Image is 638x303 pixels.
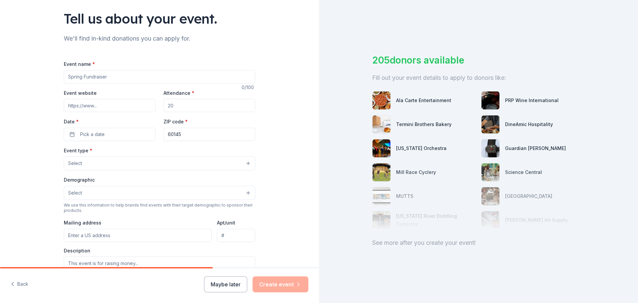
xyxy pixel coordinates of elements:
div: Fill out your event details to apply to donors like: [372,73,585,83]
div: Termini Brothers Bakery [396,120,452,128]
input: https://www... [64,99,156,112]
span: Select [68,159,82,167]
img: photo for PRP Wine International [481,91,499,109]
input: 12345 (U.S. only) [163,128,255,141]
div: Tell us about your event. [64,9,255,28]
div: 0 /100 [242,83,255,91]
button: Maybe later [204,276,247,292]
div: DineAmic Hospitality [505,120,553,128]
label: Event website [64,90,97,96]
button: Select [64,186,255,200]
label: Description [64,247,90,254]
input: Enter a US address [64,229,212,242]
div: PRP Wine International [505,96,559,104]
button: Back [11,277,28,291]
button: Pick a date [64,128,156,141]
label: Demographic [64,177,95,183]
label: Mailing address [64,220,101,226]
label: Date [64,118,156,125]
label: Attendance [163,90,194,96]
button: Select [64,156,255,170]
div: See more after you create your event! [372,237,585,248]
div: We use this information to help brands find events with their target demographic to sponsor their... [64,203,255,213]
img: photo for Guardian Angel Device [481,139,499,157]
span: Select [68,189,82,197]
label: Apt/unit [217,220,235,226]
div: 205 donors available [372,53,585,67]
div: [US_STATE] Orchestra [396,144,447,152]
img: photo for Termini Brothers Bakery [372,115,390,133]
div: Guardian [PERSON_NAME] [505,144,566,152]
input: Spring Fundraiser [64,70,255,83]
label: ZIP code [163,118,188,125]
input: # [217,229,255,242]
img: photo for DineAmic Hospitality [481,115,499,133]
label: Event name [64,61,95,68]
label: Event type [64,147,92,154]
div: We'll find in-kind donations you can apply for. [64,33,255,44]
input: 20 [163,99,255,112]
div: Ala Carte Entertainment [396,96,451,104]
span: Pick a date [80,130,105,138]
img: photo for Minnesota Orchestra [372,139,390,157]
img: photo for Ala Carte Entertainment [372,91,390,109]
